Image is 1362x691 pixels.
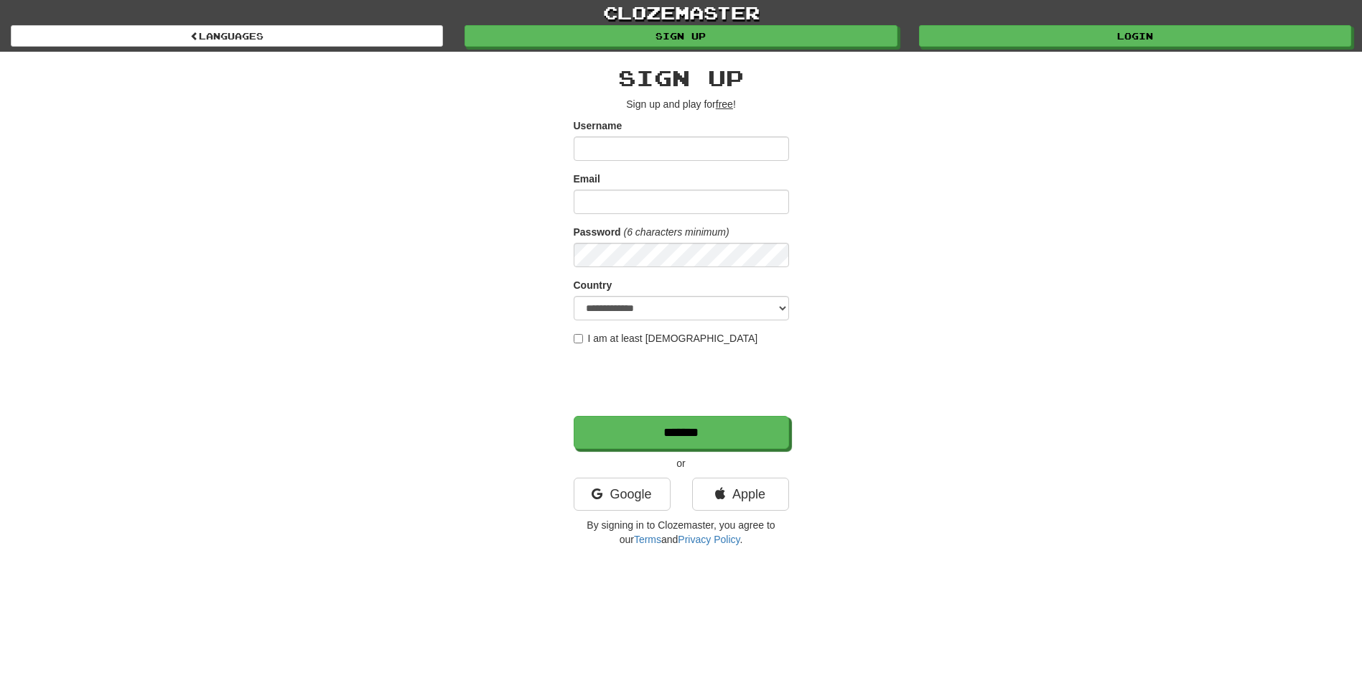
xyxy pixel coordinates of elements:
[574,97,789,111] p: Sign up and play for !
[574,331,758,345] label: I am at least [DEMOGRAPHIC_DATA]
[574,66,789,90] h2: Sign up
[465,25,897,47] a: Sign up
[678,534,740,545] a: Privacy Policy
[634,534,661,545] a: Terms
[574,456,789,470] p: or
[574,353,792,409] iframe: reCAPTCHA
[624,226,729,238] em: (6 characters minimum)
[716,98,733,110] u: free
[574,278,612,292] label: Country
[574,225,621,239] label: Password
[574,119,622,133] label: Username
[692,478,789,511] a: Apple
[574,478,671,511] a: Google
[11,25,443,47] a: Languages
[574,334,583,343] input: I am at least [DEMOGRAPHIC_DATA]
[919,25,1351,47] a: Login
[574,518,789,547] p: By signing in to Clozemaster, you agree to our and .
[574,172,600,186] label: Email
